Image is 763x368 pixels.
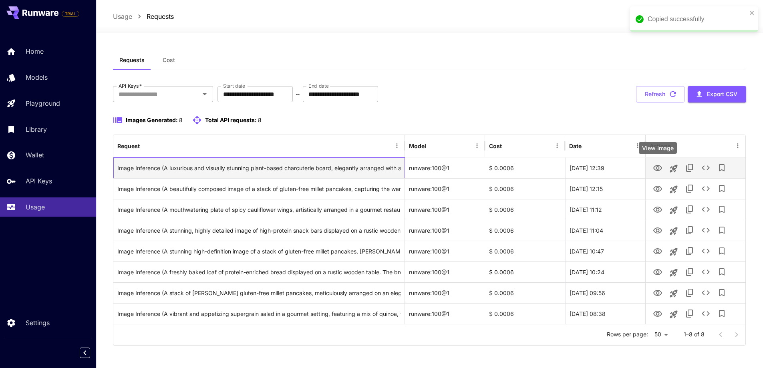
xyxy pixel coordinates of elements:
div: $ 0.0006 [485,220,565,241]
p: API Keys [26,176,52,186]
button: Copy TaskUUID [682,160,698,176]
button: Copy TaskUUID [682,201,698,217]
span: Requests [119,56,145,64]
span: 8 [258,117,262,123]
div: 25 Aug, 2025 10:47 [565,241,645,261]
button: Menu [732,140,743,151]
button: See details [698,285,714,301]
button: See details [698,264,714,280]
button: View Image [650,263,666,280]
div: Click to copy prompt [117,158,401,178]
div: runware:100@1 [405,261,485,282]
div: runware:100@1 [405,199,485,220]
button: Copy TaskUUID [682,181,698,197]
span: Add your payment card to enable full platform functionality. [62,9,79,18]
button: View Image [650,243,666,259]
div: 50 [651,329,671,340]
button: View Image [650,180,666,197]
button: Collapse sidebar [80,348,90,358]
button: View Image [650,159,666,176]
button: View Image [650,201,666,217]
div: $ 0.0006 [485,241,565,261]
div: 25 Aug, 2025 10:24 [565,261,645,282]
label: End date [308,82,328,89]
button: Launch in playground [666,306,682,322]
p: Wallet [26,150,44,160]
div: $ 0.0006 [485,178,565,199]
button: Add to library [714,243,730,259]
p: Models [26,72,48,82]
p: Usage [26,202,45,212]
div: 25 Aug, 2025 12:39 [565,157,645,178]
div: runware:100@1 [405,157,485,178]
button: Menu [632,140,643,151]
button: Add to library [714,160,730,176]
div: Date [569,143,582,149]
div: Click to copy prompt [117,179,401,199]
button: Menu [552,140,563,151]
button: Export CSV [688,86,746,103]
p: ~ [296,89,300,99]
a: Requests [147,12,174,21]
button: See details [698,243,714,259]
div: Request [117,143,140,149]
div: 25 Aug, 2025 09:56 [565,282,645,303]
div: runware:100@1 [405,303,485,324]
div: $ 0.0006 [485,157,565,178]
button: Launch in playground [666,161,682,177]
button: Add to library [714,264,730,280]
div: runware:100@1 [405,220,485,241]
div: 25 Aug, 2025 12:15 [565,178,645,199]
button: Open [199,88,210,100]
label: Start date [223,82,245,89]
button: Sort [503,140,514,151]
div: Collapse sidebar [86,346,96,360]
div: Model [409,143,426,149]
button: See details [698,160,714,176]
p: 1–8 of 8 [684,330,705,338]
div: View Image [639,142,677,154]
button: Copy TaskUUID [682,306,698,322]
button: Add to library [714,222,730,238]
a: Usage [113,12,132,21]
button: Sort [427,140,438,151]
button: View Image [650,284,666,301]
span: 8 [179,117,183,123]
button: Copy TaskUUID [682,222,698,238]
button: Menu [391,140,403,151]
button: View Image [650,305,666,322]
button: Copy TaskUUID [682,243,698,259]
button: Sort [582,140,594,151]
div: 25 Aug, 2025 11:12 [565,199,645,220]
p: Library [26,125,47,134]
span: Cost [163,56,175,64]
span: Images Generated: [126,117,178,123]
button: See details [698,222,714,238]
div: runware:100@1 [405,178,485,199]
div: Click to copy prompt [117,241,401,261]
div: $ 0.0006 [485,199,565,220]
div: Cost [489,143,502,149]
button: Sort [141,140,152,151]
button: Add to library [714,201,730,217]
div: 25 Aug, 2025 08:38 [565,303,645,324]
button: Launch in playground [666,265,682,281]
button: View Image [650,222,666,238]
div: $ 0.0006 [485,282,565,303]
button: Launch in playground [666,223,682,239]
button: Add to library [714,181,730,197]
div: Click to copy prompt [117,220,401,241]
button: See details [698,181,714,197]
button: Launch in playground [666,181,682,197]
p: Home [26,46,44,56]
p: Playground [26,99,60,108]
button: close [749,10,755,16]
div: Click to copy prompt [117,304,401,324]
button: Launch in playground [666,286,682,302]
div: Click to copy prompt [117,199,401,220]
span: TRIAL [62,11,79,17]
button: Refresh [636,86,684,103]
button: Copy TaskUUID [682,285,698,301]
